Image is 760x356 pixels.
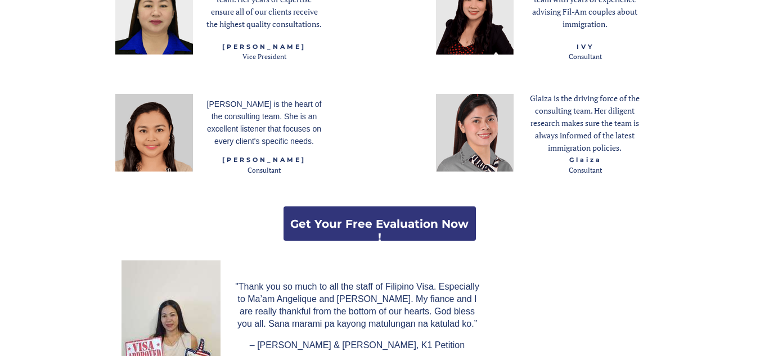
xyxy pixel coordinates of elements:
[569,156,602,164] span: Glaiza
[222,43,306,51] span: [PERSON_NAME]
[235,282,479,328] span: "Thank you so much to all the staff of Filipino Visa. Especially to Ma’am Angelique and [PERSON_N...
[569,166,602,174] span: Consultant
[284,206,476,241] a: Get Your Free Evaluation Now !
[205,98,323,147] p: [PERSON_NAME] is the heart of the consulting team. She is an excellent listener that focuses on e...
[250,340,465,350] span: – [PERSON_NAME] & [PERSON_NAME], K1 Petition
[290,217,469,244] strong: Get Your Free Evaluation Now !
[577,43,594,51] span: IVY
[248,166,281,174] span: Consultant
[530,93,640,153] span: Glaiza is the driving force of the consulting team. Her diligent research makes sure the team is ...
[242,52,286,61] span: Vice President
[222,156,306,164] span: [PERSON_NAME]
[569,52,602,61] span: Consultant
